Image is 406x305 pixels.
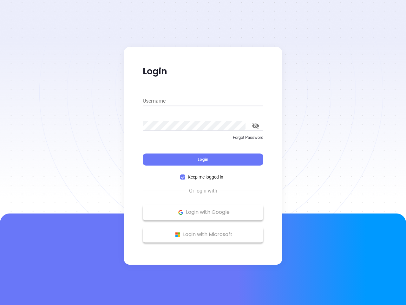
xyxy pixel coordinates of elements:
p: Login [143,66,263,77]
p: Login with Google [146,207,260,217]
img: Microsoft Logo [174,231,182,239]
button: Google Logo Login with Google [143,204,263,220]
span: Keep me logged in [185,173,226,180]
a: Forgot Password [143,134,263,146]
span: Login [198,157,208,162]
button: toggle password visibility [248,118,263,133]
button: Login [143,153,263,166]
span: Or login with [186,187,220,195]
p: Forgot Password [143,134,263,141]
button: Microsoft Logo Login with Microsoft [143,227,263,242]
img: Google Logo [177,208,185,216]
p: Login with Microsoft [146,230,260,239]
